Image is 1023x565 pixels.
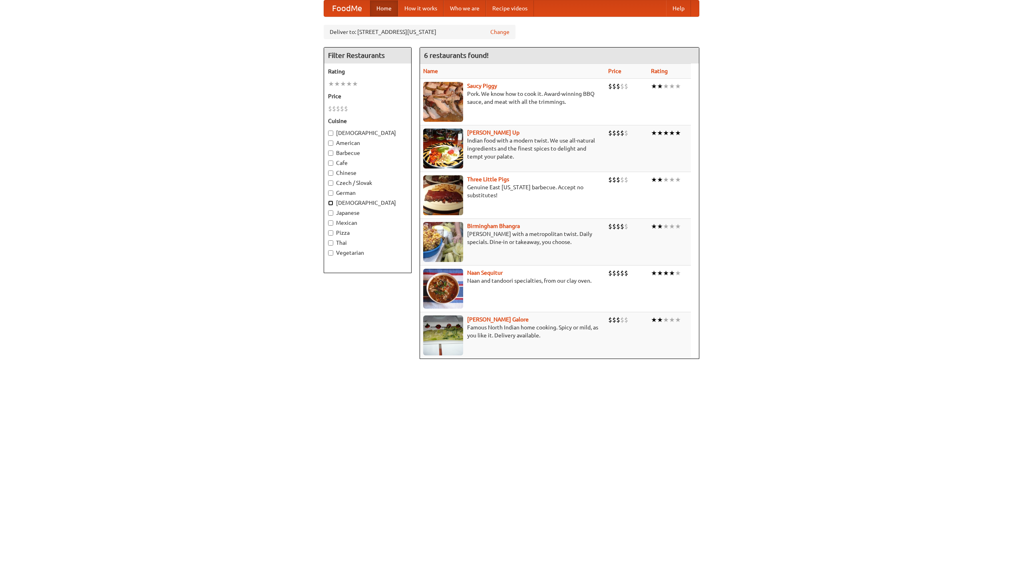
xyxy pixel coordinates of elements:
[423,82,463,122] img: saucy.jpg
[657,129,663,137] li: ★
[663,82,669,91] li: ★
[620,175,624,184] li: $
[328,67,407,75] h5: Rating
[328,180,333,186] input: Czech / Slovak
[328,219,407,227] label: Mexican
[624,82,628,91] li: $
[328,200,333,206] input: [DEMOGRAPHIC_DATA]
[346,79,352,88] li: ★
[328,230,333,236] input: Pizza
[328,239,407,247] label: Thai
[657,82,663,91] li: ★
[669,129,675,137] li: ★
[328,92,407,100] h5: Price
[328,210,333,216] input: Japanese
[328,189,407,197] label: German
[486,0,534,16] a: Recipe videos
[616,315,620,324] li: $
[608,222,612,231] li: $
[467,223,520,229] a: Birmingham Bhangra
[328,141,333,146] input: American
[328,170,333,176] input: Chinese
[467,83,497,89] a: Saucy Piggy
[608,82,612,91] li: $
[424,52,489,59] ng-pluralize: 6 restaurants found!
[334,79,340,88] li: ★
[669,222,675,231] li: ★
[423,323,602,339] p: Famous North Indian home cooking. Spicy or mild, as you like it. Delivery available.
[328,209,407,217] label: Japanese
[423,68,438,74] a: Name
[657,315,663,324] li: ★
[328,129,407,137] label: [DEMOGRAPHIC_DATA]
[328,161,333,166] input: Cafe
[328,179,407,187] label: Czech / Slovak
[663,315,669,324] li: ★
[423,90,602,106] p: Pork. We know how to cook it. Award-winning BBQ sauce, and meat with all the trimmings.
[669,175,675,184] li: ★
[423,269,463,309] img: naansequitur.jpg
[669,269,675,278] li: ★
[423,315,463,355] img: currygalore.jpg
[328,149,407,157] label: Barbecue
[328,190,333,196] input: German
[624,269,628,278] li: $
[340,104,344,113] li: $
[328,250,333,256] input: Vegetarian
[336,104,340,113] li: $
[624,315,628,324] li: $
[612,222,616,231] li: $
[352,79,358,88] li: ★
[344,104,348,113] li: $
[616,269,620,278] li: $
[608,68,621,74] a: Price
[328,131,333,136] input: [DEMOGRAPHIC_DATA]
[328,220,333,226] input: Mexican
[651,315,657,324] li: ★
[444,0,486,16] a: Who we are
[624,222,628,231] li: $
[612,269,616,278] li: $
[328,151,333,156] input: Barbecue
[675,129,681,137] li: ★
[328,104,332,113] li: $
[423,137,602,161] p: Indian food with a modern twist. We use all-natural ingredients and the finest spices to delight ...
[612,175,616,184] li: $
[651,175,657,184] li: ★
[467,176,509,182] a: Three Little Pigs
[612,315,616,324] li: $
[616,175,620,184] li: $
[608,315,612,324] li: $
[612,129,616,137] li: $
[675,175,681,184] li: ★
[663,269,669,278] li: ★
[608,175,612,184] li: $
[616,222,620,231] li: $
[328,169,407,177] label: Chinese
[616,129,620,137] li: $
[657,175,663,184] li: ★
[467,316,529,323] a: [PERSON_NAME] Galore
[612,82,616,91] li: $
[651,68,668,74] a: Rating
[651,129,657,137] li: ★
[490,28,510,36] a: Change
[423,129,463,169] img: curryup.jpg
[328,240,333,246] input: Thai
[423,230,602,246] p: [PERSON_NAME] with a metropolitan twist. Daily specials. Dine-in or takeaway, you choose.
[328,117,407,125] h5: Cuisine
[624,175,628,184] li: $
[620,129,624,137] li: $
[324,0,370,16] a: FoodMe
[620,82,624,91] li: $
[651,82,657,91] li: ★
[663,222,669,231] li: ★
[675,222,681,231] li: ★
[328,199,407,207] label: [DEMOGRAPHIC_DATA]
[423,183,602,199] p: Genuine East [US_STATE] barbecue. Accept no substitutes!
[467,270,503,276] a: Naan Sequitur
[657,222,663,231] li: ★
